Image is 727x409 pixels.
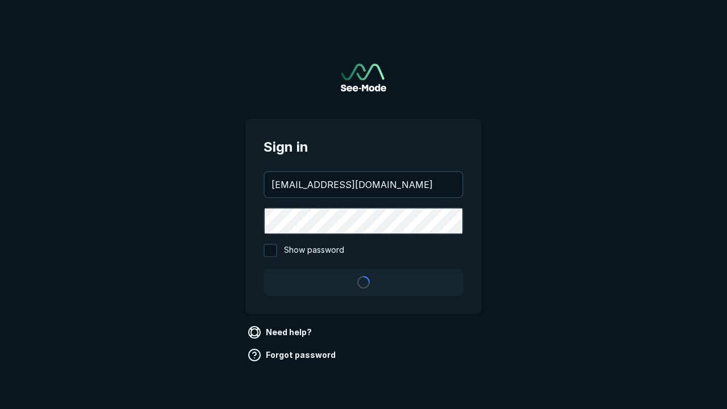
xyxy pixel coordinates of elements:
a: Forgot password [245,346,340,364]
img: See-Mode Logo [341,64,386,91]
span: Sign in [264,137,463,157]
span: Show password [284,244,344,257]
input: your@email.com [265,172,462,197]
a: Need help? [245,323,316,341]
a: Go to sign in [341,64,386,91]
